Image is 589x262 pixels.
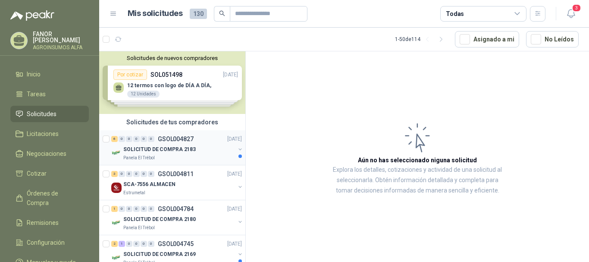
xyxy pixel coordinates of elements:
[158,136,194,142] p: GSOL004827
[126,241,132,247] div: 0
[27,238,65,247] span: Configuración
[141,206,147,212] div: 0
[126,171,132,177] div: 0
[111,136,118,142] div: 6
[111,169,244,196] a: 3 0 0 0 0 0 GSOL004811[DATE] Company LogoSCA-7556 ALMACENEstrumetal
[10,126,89,142] a: Licitaciones
[10,106,89,122] a: Solicitudes
[219,10,225,16] span: search
[141,241,147,247] div: 0
[395,32,448,46] div: 1 - 50 de 114
[128,7,183,20] h1: Mis solicitudes
[111,171,118,177] div: 3
[27,169,47,178] span: Cotizar
[148,206,154,212] div: 0
[123,155,155,161] p: Panela El Trébol
[227,135,242,143] p: [DATE]
[33,45,89,50] p: AGROINSUMOS ALFA
[119,241,125,247] div: 1
[27,109,56,119] span: Solicitudes
[111,204,244,231] a: 1 0 0 0 0 0 GSOL004784[DATE] Company LogoSOLICITUD DE COMPRA 2180Panela El Trébol
[123,145,196,154] p: SOLICITUD DE COMPRA 2183
[27,218,59,227] span: Remisiones
[111,218,122,228] img: Company Logo
[133,136,140,142] div: 0
[10,66,89,82] a: Inicio
[27,89,46,99] span: Tareas
[10,165,89,182] a: Cotizar
[148,241,154,247] div: 0
[10,215,89,231] a: Remisiones
[111,241,118,247] div: 2
[148,136,154,142] div: 0
[227,240,242,248] p: [DATE]
[119,171,125,177] div: 0
[27,189,81,208] span: Órdenes de Compra
[111,183,122,193] img: Company Logo
[111,148,122,158] img: Company Logo
[227,170,242,178] p: [DATE]
[141,171,147,177] div: 0
[227,205,242,213] p: [DATE]
[455,31,519,47] button: Asignado a mi
[111,134,244,161] a: 6 0 0 0 0 0 GSOL004827[DATE] Company LogoSOLICITUD DE COMPRA 2183Panela El Trébol
[358,155,477,165] h3: Aún no has seleccionado niguna solicitud
[133,241,140,247] div: 0
[526,31,579,47] button: No Leídos
[158,171,194,177] p: GSOL004811
[99,51,245,114] div: Solicitudes de nuevos compradoresPor cotizarSOL051498[DATE] 12 termos con logo de DÍA A DÍA,12 Un...
[141,136,147,142] div: 0
[27,129,59,139] span: Licitaciones
[572,4,581,12] span: 3
[158,241,194,247] p: GSOL004745
[99,114,245,130] div: Solicitudes de tus compradores
[119,206,125,212] div: 0
[446,9,464,19] div: Todas
[332,165,503,196] p: Explora los detalles, cotizaciones y actividad de una solicitud al seleccionarla. Obtén informaci...
[123,215,196,224] p: SOLICITUD DE COMPRA 2180
[148,171,154,177] div: 0
[126,136,132,142] div: 0
[10,234,89,251] a: Configuración
[133,206,140,212] div: 0
[27,69,41,79] span: Inicio
[133,171,140,177] div: 0
[563,6,579,22] button: 3
[10,86,89,102] a: Tareas
[10,145,89,162] a: Negociaciones
[103,55,242,61] button: Solicitudes de nuevos compradores
[10,185,89,211] a: Órdenes de Compra
[123,224,155,231] p: Panela El Trébol
[111,206,118,212] div: 1
[27,149,66,158] span: Negociaciones
[33,31,89,43] p: FANOR [PERSON_NAME]
[119,136,125,142] div: 0
[123,189,145,196] p: Estrumetal
[126,206,132,212] div: 0
[10,10,54,21] img: Logo peakr
[123,180,175,189] p: SCA-7556 ALMACEN
[158,206,194,212] p: GSOL004784
[123,250,196,259] p: SOLICITUD DE COMPRA 2169
[190,9,207,19] span: 130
